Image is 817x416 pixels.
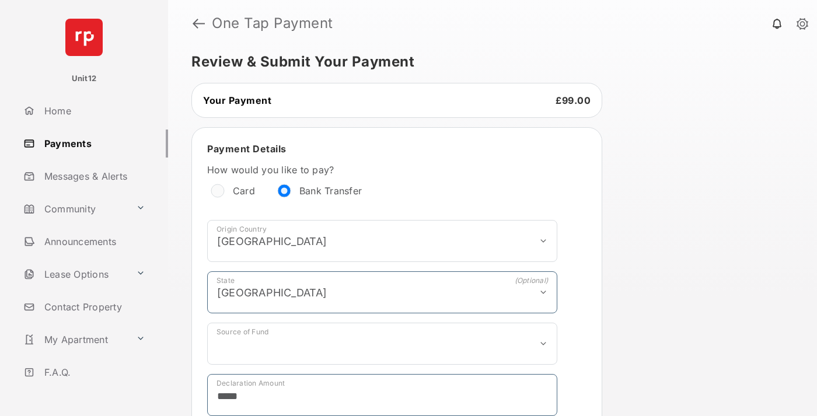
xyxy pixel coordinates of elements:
label: Card [233,185,255,197]
h5: Review & Submit Your Payment [191,55,784,69]
a: Messages & Alerts [19,162,168,190]
strong: One Tap Payment [212,16,333,30]
span: Your Payment [203,95,271,106]
a: Home [19,97,168,125]
img: svg+xml;base64,PHN2ZyB4bWxucz0iaHR0cDovL3d3dy53My5vcmcvMjAwMC9zdmciIHdpZHRoPSI2NCIgaGVpZ2h0PSI2NC... [65,19,103,56]
a: F.A.Q. [19,358,168,386]
a: Announcements [19,228,168,256]
a: Contact Property [19,293,168,321]
a: Payments [19,130,168,158]
label: Bank Transfer [299,185,362,197]
label: How would you like to pay? [207,164,557,176]
a: Community [19,195,131,223]
a: Lease Options [19,260,131,288]
a: My Apartment [19,326,131,354]
span: £99.00 [556,95,591,106]
span: Payment Details [207,143,287,155]
p: Unit12 [72,73,97,85]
